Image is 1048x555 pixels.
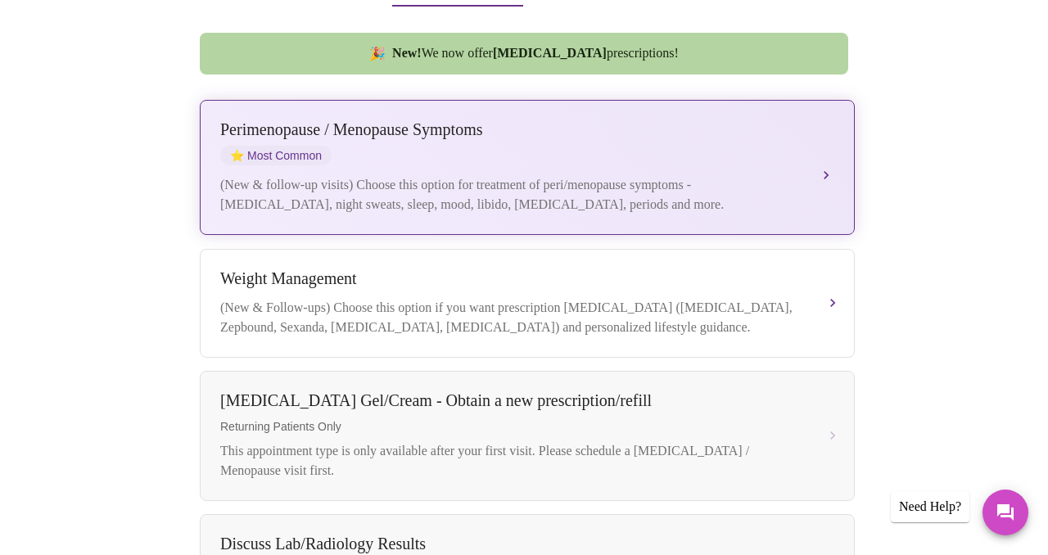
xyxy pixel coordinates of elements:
[891,491,969,522] div: Need Help?
[200,371,855,501] button: [MEDICAL_DATA] Gel/Cream - Obtain a new prescription/refillReturning Patients OnlyThis appointmen...
[220,391,802,410] div: [MEDICAL_DATA] Gel/Cream - Obtain a new prescription/refill
[220,441,802,481] div: This appointment type is only available after your first visit. Please schedule a [MEDICAL_DATA] ...
[200,249,855,358] button: Weight Management(New & Follow-ups) Choose this option if you want prescription [MEDICAL_DATA] ([...
[220,269,802,288] div: Weight Management
[200,100,855,235] button: Perimenopause / Menopause SymptomsstarMost Common(New & follow-up visits) Choose this option for ...
[220,535,802,553] div: Discuss Lab/Radiology Results
[392,46,679,61] span: We now offer prescriptions!
[369,46,386,61] span: new
[230,149,244,162] span: star
[493,46,607,60] strong: [MEDICAL_DATA]
[220,298,802,337] div: (New & Follow-ups) Choose this option if you want prescription [MEDICAL_DATA] ([MEDICAL_DATA], Ze...
[220,175,802,214] div: (New & follow-up visits) Choose this option for treatment of peri/menopause symptoms - [MEDICAL_D...
[392,46,422,60] strong: New!
[982,490,1028,535] button: Messages
[220,120,802,139] div: Perimenopause / Menopause Symptoms
[220,420,802,433] span: Returning Patients Only
[220,146,332,165] span: Most Common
